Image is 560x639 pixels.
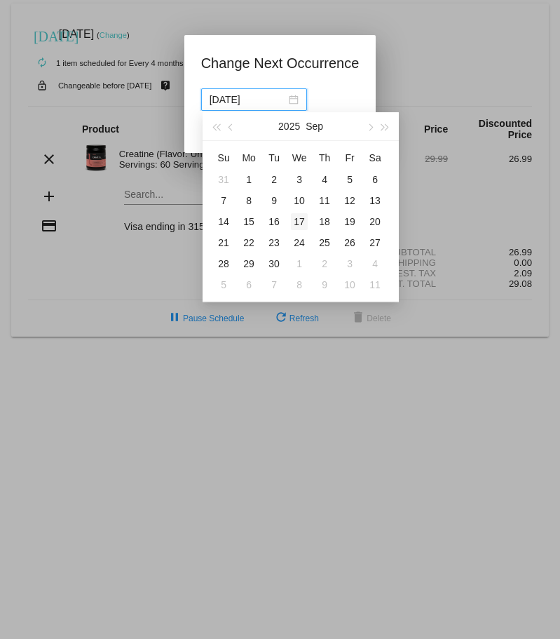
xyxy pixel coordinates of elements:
div: 24 [291,234,308,251]
div: 9 [266,192,282,209]
div: 7 [266,276,282,293]
td: 9/16/2025 [261,211,287,232]
button: Last year (Control + left) [208,112,224,140]
td: 9/6/2025 [362,169,388,190]
td: 9/8/2025 [236,190,261,211]
div: 11 [367,276,383,293]
td: 9/15/2025 [236,211,261,232]
div: 20 [367,213,383,230]
td: 10/9/2025 [312,274,337,295]
button: Next month (PageDown) [362,112,377,140]
td: 9/22/2025 [236,232,261,253]
td: 9/5/2025 [337,169,362,190]
td: 9/23/2025 [261,232,287,253]
div: 26 [341,234,358,251]
h1: Change Next Occurrence [201,52,360,74]
div: 28 [215,255,232,272]
button: Previous month (PageUp) [224,112,240,140]
div: 5 [215,276,232,293]
div: 2 [316,255,333,272]
td: 9/1/2025 [236,169,261,190]
td: 9/24/2025 [287,232,312,253]
button: Sep [306,112,323,140]
div: 10 [341,276,358,293]
td: 9/26/2025 [337,232,362,253]
td: 9/12/2025 [337,190,362,211]
div: 4 [367,255,383,272]
td: 9/25/2025 [312,232,337,253]
div: 12 [341,192,358,209]
td: 8/31/2025 [211,169,236,190]
div: 23 [266,234,282,251]
div: 22 [240,234,257,251]
div: 18 [316,213,333,230]
div: 17 [291,213,308,230]
div: 7 [215,192,232,209]
div: 2 [266,171,282,188]
th: Sun [211,147,236,169]
td: 9/18/2025 [312,211,337,232]
td: 9/21/2025 [211,232,236,253]
div: 1 [240,171,257,188]
div: 29 [240,255,257,272]
button: 2025 [278,112,300,140]
td: 9/7/2025 [211,190,236,211]
th: Mon [236,147,261,169]
th: Wed [287,147,312,169]
td: 10/4/2025 [362,253,388,274]
td: 10/3/2025 [337,253,362,274]
td: 10/10/2025 [337,274,362,295]
div: 8 [291,276,308,293]
td: 9/9/2025 [261,190,287,211]
td: 10/6/2025 [236,274,261,295]
div: 13 [367,192,383,209]
button: Update [201,119,263,144]
div: 11 [316,192,333,209]
td: 9/4/2025 [312,169,337,190]
div: 9 [316,276,333,293]
td: 9/20/2025 [362,211,388,232]
td: 10/5/2025 [211,274,236,295]
td: 10/7/2025 [261,274,287,295]
div: 19 [341,213,358,230]
th: Thu [312,147,337,169]
td: 9/19/2025 [337,211,362,232]
td: 10/8/2025 [287,274,312,295]
div: 6 [367,171,383,188]
td: 9/2/2025 [261,169,287,190]
td: 9/17/2025 [287,211,312,232]
td: 10/2/2025 [312,253,337,274]
div: 16 [266,213,282,230]
th: Tue [261,147,287,169]
div: 8 [240,192,257,209]
td: 9/27/2025 [362,232,388,253]
div: 25 [316,234,333,251]
td: 10/11/2025 [362,274,388,295]
td: 9/11/2025 [312,190,337,211]
div: 1 [291,255,308,272]
div: 15 [240,213,257,230]
td: 9/3/2025 [287,169,312,190]
div: 5 [341,171,358,188]
td: 9/29/2025 [236,253,261,274]
td: 9/28/2025 [211,253,236,274]
div: 10 [291,192,308,209]
div: 6 [240,276,257,293]
td: 10/1/2025 [287,253,312,274]
div: 27 [367,234,383,251]
div: 21 [215,234,232,251]
div: 4 [316,171,333,188]
td: 9/30/2025 [261,253,287,274]
td: 9/14/2025 [211,211,236,232]
input: Select date [210,92,286,107]
div: 31 [215,171,232,188]
button: Next year (Control + right) [378,112,393,140]
td: 9/10/2025 [287,190,312,211]
th: Sat [362,147,388,169]
td: 9/13/2025 [362,190,388,211]
div: 14 [215,213,232,230]
th: Fri [337,147,362,169]
div: 3 [341,255,358,272]
div: 30 [266,255,282,272]
div: 3 [291,171,308,188]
